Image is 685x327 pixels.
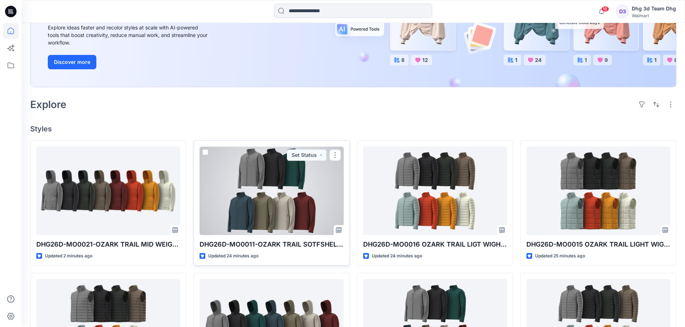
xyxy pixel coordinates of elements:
[30,99,67,110] h2: Explore
[601,6,609,12] span: 16
[372,252,422,260] p: Updated 24 minutes ago
[36,146,180,235] a: DHG26D-MO0021-OZARK TRAIL MID WEIGHT JACKET
[526,146,670,235] a: DHG26D-MO0015 OZARK TRAIL LIGHT WIGHT PUFFER VEST OPT 2
[200,239,343,249] p: DHG26D-MO0011-OZARK TRAIL SOTFSHELL HOODED JACKET
[208,252,259,260] p: Updated 24 minutes ago
[616,5,629,18] div: D3
[632,4,676,13] div: Dhg 3d Team Dhg
[535,252,585,260] p: Updated 25 minutes ago
[48,24,210,46] div: Explore ideas faster and recolor styles at scale with AI-powered tools that boost creativity, red...
[48,55,96,69] button: Discover more
[48,55,210,69] a: Discover more
[363,146,507,235] a: DHG26D-MO0016 OZARK TRAIL LIGT WIGHT PUFFER JACKET OPT 1
[632,13,676,18] div: Walmart
[200,146,343,235] a: DHG26D-MO0011-OZARK TRAIL SOTFSHELL HOODED JACKET
[526,239,670,249] p: DHG26D-MO0015 OZARK TRAIL LIGHT WIGHT PUFFER VEST OPT 2
[36,239,180,249] p: DHG26D-MO0021-OZARK TRAIL MID WEIGHT JACKET
[30,125,676,133] h4: Styles
[45,252,92,260] p: Updated 2 minutes ago
[363,239,507,249] p: DHG26D-MO0016 OZARK TRAIL LIGT WIGHT PUFFER JACKET OPT 1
